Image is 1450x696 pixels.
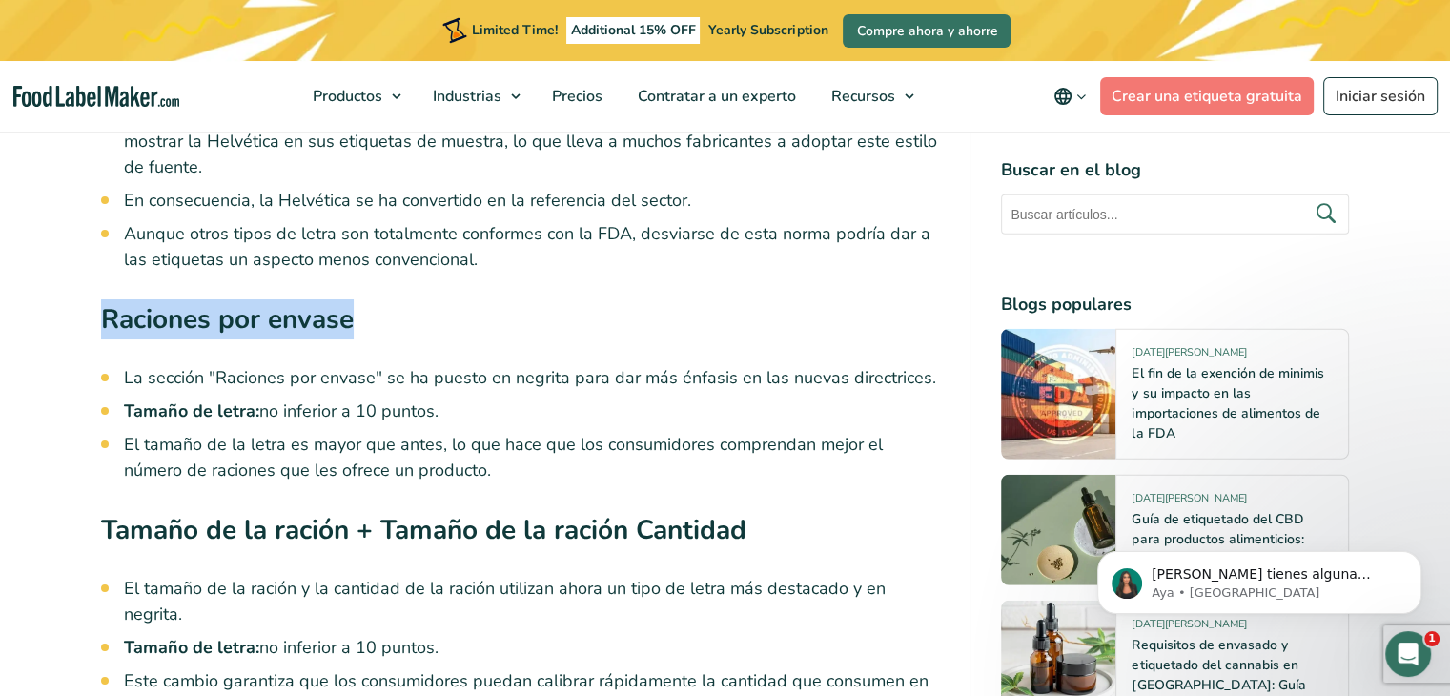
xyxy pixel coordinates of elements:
[101,301,354,338] strong: Raciones por envase
[535,61,616,132] a: Precios
[101,512,746,548] strong: Tamaño de la ración + Tamaño de la ración Cantidad
[814,61,924,132] a: Recursos
[307,86,384,107] span: Productos
[546,86,604,107] span: Precios
[566,17,701,44] span: Additional 15% OFF
[826,86,897,107] span: Recursos
[124,221,940,273] li: Aunque otros tipos de letra son totalmente conformes con la FDA, desviarse de esta norma podría d...
[124,399,940,424] li: no inferior a 10 puntos.
[124,432,940,483] li: El tamaño de la letra es mayor que antes, lo que hace que los consumidores comprendan mejor el nú...
[296,61,411,132] a: Productos
[632,86,798,107] span: Contratar a un experto
[427,86,503,107] span: Industrias
[1001,291,1349,317] h4: Blogs populares
[1132,509,1317,567] a: Guía de etiquetado del CBD para productos alimenticios: Normativa estatal y de la FDA
[124,365,940,391] li: La sección "Raciones por envase" se ha puesto en negrita para dar más énfasis en las nuevas direc...
[1323,77,1438,115] a: Iniciar sesión
[416,61,530,132] a: Industrias
[124,188,940,214] li: En consecuencia, la Helvética se ha convertido en la referencia del sector.
[1100,77,1314,115] a: Crear una etiqueta gratuita
[124,635,940,661] li: no inferior a 10 puntos.
[1132,344,1246,366] span: [DATE][PERSON_NAME]
[1040,77,1100,115] button: Change language
[1132,490,1246,512] span: [DATE][PERSON_NAME]
[472,21,558,39] span: Limited Time!
[124,636,259,659] strong: Tamaño de letra:
[124,399,259,422] strong: Tamaño de letra:
[621,61,809,132] a: Contratar a un experto
[13,86,179,108] a: Food Label Maker homepage
[124,576,940,627] li: El tamaño de la ración y la cantidad de la ración utilizan ahora un tipo de letra más destacado y...
[1385,631,1431,677] iframe: Intercom live chat
[708,21,827,39] span: Yearly Subscription
[1069,511,1450,645] iframe: Intercom notifications mensaje
[1001,156,1349,182] h4: Buscar en el blog
[1424,631,1440,646] span: 1
[1132,363,1323,441] a: El fin de la exención de minimis y su impacto en las importaciones de alimentos de la FDA
[843,14,1011,48] a: Compre ahora y ahorre
[1001,194,1349,234] input: Buscar artículos...
[1132,635,1305,693] a: Requisitos de envasado y etiquetado del cannabis en [GEOGRAPHIC_DATA]: Guía
[124,103,940,180] li: Muchos se preguntan a menudo qué tipo de letra se utiliza en las etiquetas nutricionales. La FDA ...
